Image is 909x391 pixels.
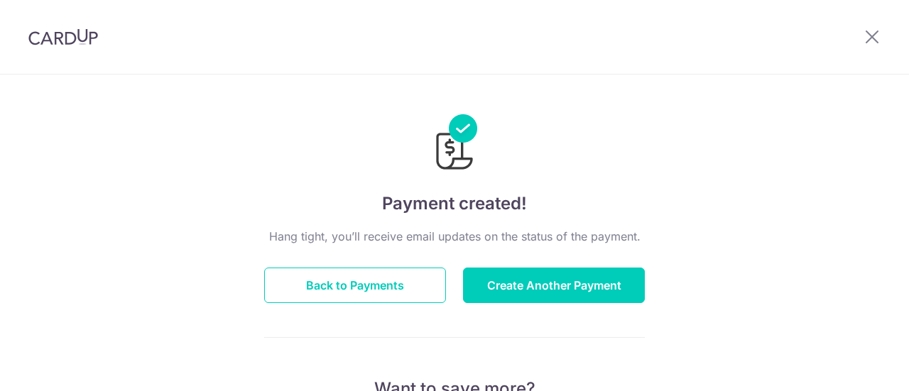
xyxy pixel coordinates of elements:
h4: Payment created! [264,191,645,216]
img: Payments [432,114,477,174]
p: Hang tight, you’ll receive email updates on the status of the payment. [264,228,645,245]
iframe: Opens a widget where you can find more information [818,348,895,384]
button: Create Another Payment [463,268,645,303]
button: Back to Payments [264,268,446,303]
img: CardUp [28,28,98,45]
